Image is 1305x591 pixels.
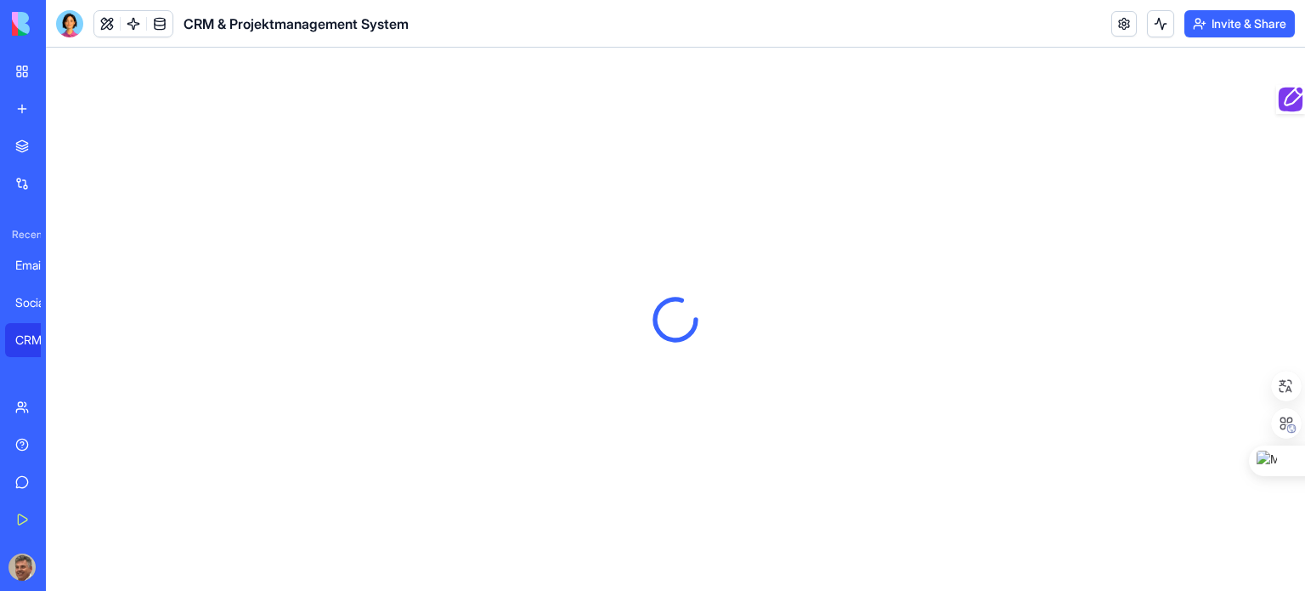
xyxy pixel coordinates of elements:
div: CRM & Projektmanagement System [15,332,63,349]
img: ACg8ocLnP3gA9AVOB4fG33Pnn4WJj8s57OlFtBLlPvsfo8j7n6zQyWCFPw=s96-c [8,554,36,581]
div: Email Marketing Generator [15,257,63,274]
span: CRM & Projektmanagement System [184,14,409,34]
a: Email Marketing Generator [5,248,73,282]
img: logo [12,12,117,36]
a: CRM & Projektmanagement System [5,323,73,357]
span: Recent [5,228,41,242]
a: Social Media Content Generator [5,286,73,320]
button: Invite & Share [1184,10,1295,37]
div: Social Media Content Generator [15,294,63,311]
